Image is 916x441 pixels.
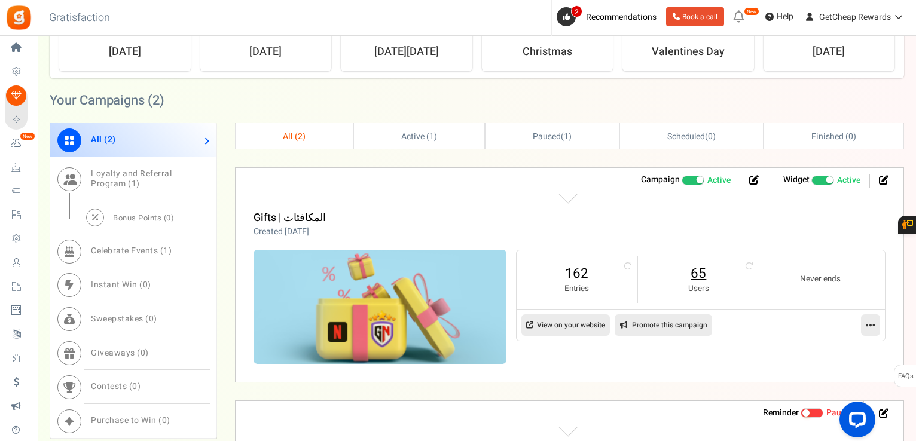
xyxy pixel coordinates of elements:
[837,174,860,186] span: Active
[91,244,172,257] span: Celebrate Events ( )
[5,4,32,31] img: Gratisfaction
[50,94,164,106] h2: Your Campaigns ( )
[91,414,170,427] span: Purchase to Win ( )
[163,244,169,257] span: 1
[401,130,437,143] span: Active ( )
[374,44,439,60] strong: [DATE][DATE]
[521,314,610,336] a: View on your website
[666,7,724,26] a: Book a call
[113,212,174,223] span: Bonus Points ( )
[152,91,160,110] span: 2
[652,44,725,60] strong: Valentines Day
[763,406,799,419] strong: Reminder
[650,264,747,283] a: 65
[91,167,172,190] span: Loyalty and Referral Program ( )
[36,6,123,30] h3: Gratisfaction
[249,44,282,60] strong: [DATE]
[811,130,856,143] span: Finished ( )
[283,130,306,143] span: All ( )
[91,380,141,393] span: Contests ( )
[533,130,561,143] span: Paused
[91,278,151,291] span: Instant Win ( )
[298,130,303,143] span: 2
[667,130,716,143] span: ( )
[819,11,891,23] span: GetCheap Rewards
[109,44,141,60] strong: [DATE]
[20,132,35,140] em: New
[5,133,32,154] a: New
[641,173,680,186] strong: Campaign
[667,130,706,143] span: Scheduled
[650,283,747,295] small: Users
[761,7,798,26] a: Help
[533,130,572,143] span: ( )
[132,380,138,393] span: 0
[557,7,661,26] a: 2 Recommendations
[744,7,759,16] em: New
[162,414,167,427] span: 0
[141,347,146,359] span: 0
[523,44,572,60] strong: Christmas
[771,274,869,285] small: Never ends
[707,174,731,186] span: Active
[91,133,116,146] span: All ( )
[571,5,582,17] span: 2
[91,347,149,359] span: Giveaways ( )
[254,210,326,226] a: Gifts | المكافئات
[826,406,854,419] span: Paused
[564,130,569,143] span: 1
[783,173,810,186] strong: Widget
[848,130,853,143] span: 0
[91,313,157,325] span: Sweepstakes ( )
[708,130,713,143] span: 0
[774,11,793,23] span: Help
[897,365,914,388] span: FAQs
[586,11,657,23] span: Recommendations
[108,133,113,146] span: 2
[774,174,870,188] li: Widget activated
[132,177,137,190] span: 1
[615,314,712,336] a: Promote this campaign
[529,264,625,283] a: 162
[813,44,845,60] strong: [DATE]
[254,226,326,238] p: Created [DATE]
[529,283,625,295] small: Entries
[143,278,148,291] span: 0
[429,130,434,143] span: 1
[166,212,171,223] span: 0
[149,313,154,325] span: 0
